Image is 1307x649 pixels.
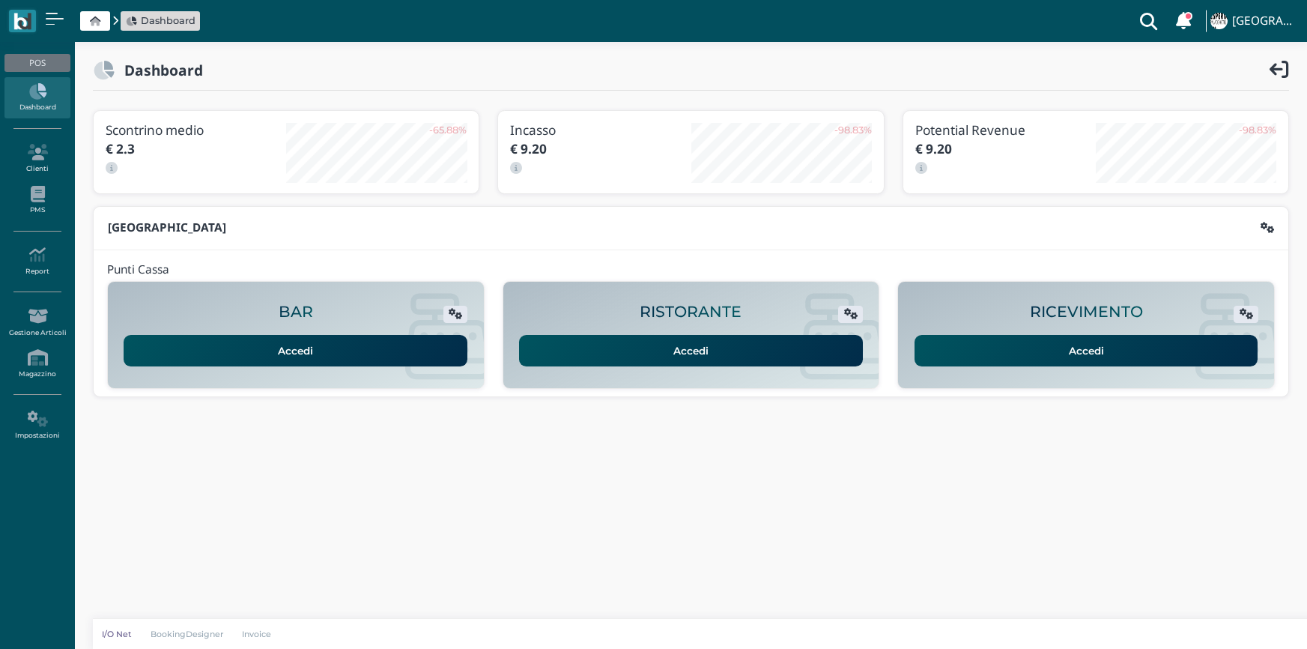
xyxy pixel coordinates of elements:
[4,302,70,343] a: Gestione Articoli
[279,304,313,321] h2: BAR
[1030,304,1143,321] h2: RICEVIMENTO
[519,335,863,366] a: Accedi
[915,140,952,157] b: € 9.20
[510,140,547,157] b: € 9.20
[115,62,203,78] h2: Dashboard
[510,123,691,137] h3: Incasso
[1210,13,1227,29] img: ...
[1208,3,1298,39] a: ... [GEOGRAPHIC_DATA]
[915,335,1258,366] a: Accedi
[141,13,195,28] span: Dashboard
[915,123,1096,137] h3: Potential Revenue
[126,13,195,28] a: Dashboard
[13,13,31,30] img: logo
[1232,15,1298,28] h4: [GEOGRAPHIC_DATA]
[4,241,70,282] a: Report
[1201,603,1294,636] iframe: Help widget launcher
[4,77,70,118] a: Dashboard
[4,180,70,221] a: PMS
[4,405,70,446] a: Impostazioni
[640,304,742,321] h2: RISTORANTE
[108,220,226,235] b: [GEOGRAPHIC_DATA]
[106,123,286,137] h3: Scontrino medio
[4,138,70,179] a: Clienti
[106,140,135,157] b: € 2.3
[124,335,467,366] a: Accedi
[107,264,169,277] h4: Punti Cassa
[4,343,70,384] a: Magazzino
[4,54,70,72] div: POS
